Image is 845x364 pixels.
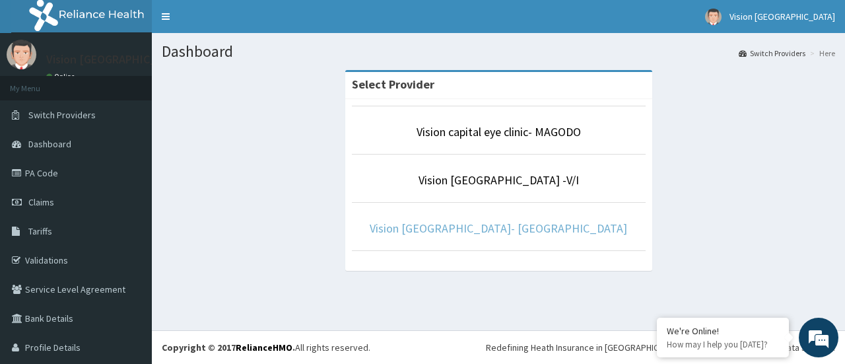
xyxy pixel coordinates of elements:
span: Tariffs [28,225,52,237]
a: Vision [GEOGRAPHIC_DATA] -V/I [419,172,579,188]
span: Claims [28,196,54,208]
footer: All rights reserved. [152,330,845,364]
h1: Dashboard [162,43,835,60]
strong: Select Provider [352,77,434,92]
p: How may I help you today? [667,339,779,350]
div: We're Online! [667,325,779,337]
a: Vision [GEOGRAPHIC_DATA]- [GEOGRAPHIC_DATA] [370,221,627,236]
li: Here [807,48,835,59]
div: Redefining Heath Insurance in [GEOGRAPHIC_DATA] using Telemedicine and Data Science! [486,341,835,354]
img: User Image [7,40,36,69]
a: Online [46,72,78,81]
a: Vision capital eye clinic- MAGODO [417,124,581,139]
img: User Image [705,9,722,25]
p: Vision [GEOGRAPHIC_DATA] [46,54,188,65]
span: Switch Providers [28,109,96,121]
a: RelianceHMO [236,342,292,353]
strong: Copyright © 2017 . [162,342,295,353]
a: Switch Providers [739,48,805,59]
span: Dashboard [28,138,71,150]
span: Vision [GEOGRAPHIC_DATA] [729,11,835,22]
